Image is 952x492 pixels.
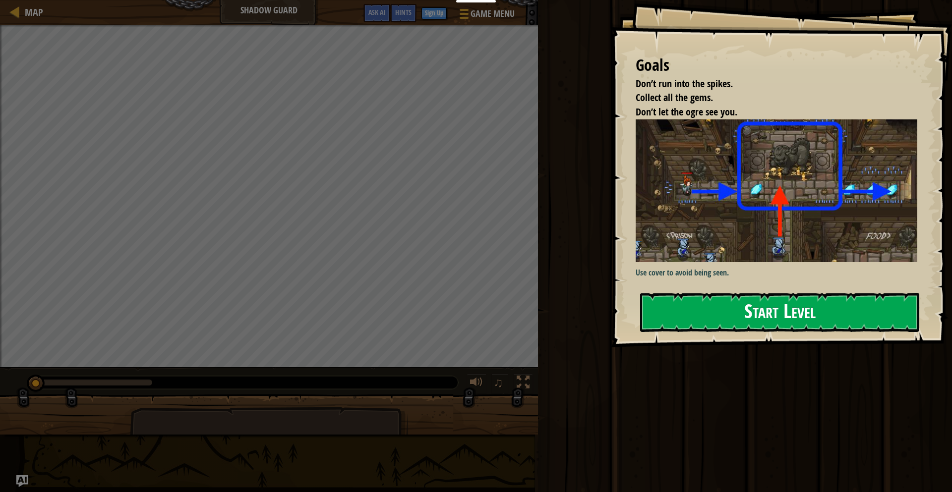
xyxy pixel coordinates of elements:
[493,375,503,390] span: ♫
[20,5,43,19] a: Map
[363,4,390,22] button: Ask AI
[368,7,385,17] span: Ask AI
[16,475,28,487] button: Ask AI
[513,374,533,394] button: Toggle fullscreen
[623,91,915,105] li: Collect all the gems.
[636,54,917,77] div: Goals
[640,293,919,332] button: Start Level
[623,105,915,119] li: Don’t let the ogre see you.
[491,374,508,394] button: ♫
[636,77,733,90] span: Don’t run into the spikes.
[636,91,713,104] span: Collect all the gems.
[636,119,917,263] img: Shadow guard
[636,105,737,118] span: Don’t let the ogre see you.
[623,77,915,91] li: Don’t run into the spikes.
[471,7,515,20] span: Game Menu
[421,7,447,19] button: Sign Up
[636,267,917,278] p: Use cover to avoid being seen.
[395,7,412,17] span: Hints
[452,4,521,27] button: Game Menu
[467,374,486,394] button: Adjust volume
[25,5,43,19] span: Map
